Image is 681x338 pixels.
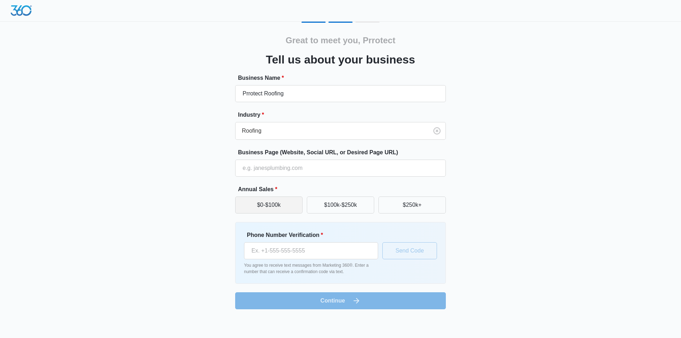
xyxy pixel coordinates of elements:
h3: Tell us about your business [266,51,415,68]
label: Phone Number Verification [247,231,381,239]
input: e.g. janesplumbing.com [235,160,446,177]
h2: Great to meet you, Prrotect [286,34,395,47]
input: Ex. +1-555-555-5555 [244,242,378,259]
button: $0-$100k [235,196,303,214]
label: Industry [238,111,449,119]
label: Business Name [238,74,449,82]
button: Clear [431,125,443,137]
label: Business Page (Website, Social URL, or Desired Page URL) [238,148,449,157]
button: $100k-$250k [307,196,374,214]
input: e.g. Jane's Plumbing [235,85,446,102]
p: You agree to receive text messages from Marketing 360®. Enter a number that can receive a confirm... [244,262,378,275]
label: Annual Sales [238,185,449,194]
button: $250k+ [378,196,446,214]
